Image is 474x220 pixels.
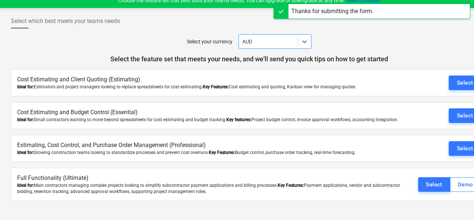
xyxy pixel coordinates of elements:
b: Ideal for: [17,183,34,188]
b: Key features: [226,117,251,122]
p: Estimating, Cost Control, and Purchase Order Management (Professional) [17,141,404,150]
button: Select [418,177,451,192]
b: Key Features: [209,150,235,155]
div: Small contractors wanting to move beyond spreadsheets for cost estimating and budget tracking. Pr... [17,117,404,123]
div: Select [457,78,473,88]
div: Demo [458,180,473,189]
b: Key Features: [278,183,304,188]
div: Estimators and project managers looking to replace spreadsheets for cost estimating. Cost estimat... [17,84,404,90]
p: Select your currency [187,38,233,46]
iframe: Chat Widget [438,185,474,220]
b: Key Features: [203,84,229,89]
span: Select which best meets your teams needs [11,17,120,26]
p: Cost Estimating and Budget Control (Essential) [17,108,404,117]
div: Select [457,111,473,120]
div: Select [457,144,473,153]
b: Ideal for: [17,117,34,122]
div: Growing construction teams looking to standardize processes and prevent cost overruns. Budget con... [17,150,404,156]
div: Thanks for submitting the form. [291,7,373,16]
p: Cost Estimating and Client Quoting (Estimating) [17,76,404,84]
div: Select [426,180,443,189]
b: Ideal for: [17,150,34,155]
p: Full Functionality (Ultimate) [17,174,404,182]
div: Main contractors managing complex projects looking to simplify subcontractor payment applications... [17,182,404,195]
b: Ideal for: [17,84,34,89]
